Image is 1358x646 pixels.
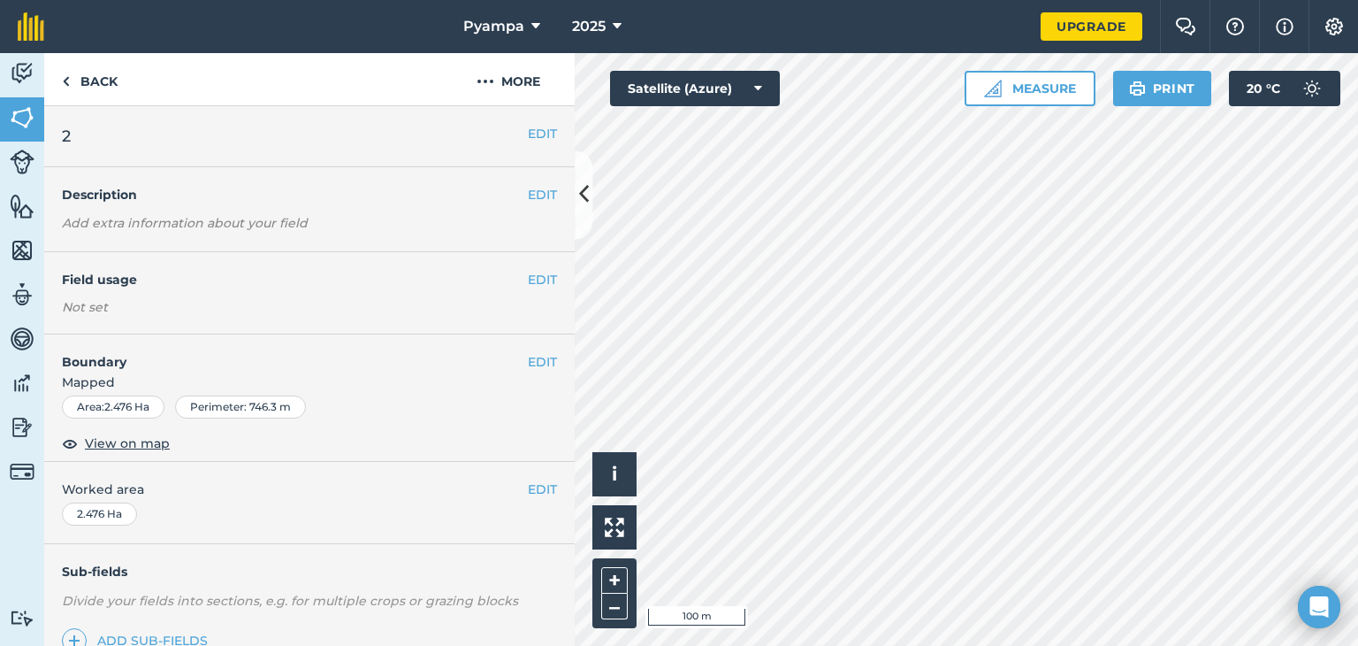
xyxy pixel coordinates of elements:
[528,352,557,372] button: EDIT
[10,414,34,441] img: svg+xml;base64,PD94bWwgdmVyc2lvbj0iMS4wIiBlbmNvZGluZz0idXRmLTgiPz4KPCEtLSBHZW5lcmF0b3I6IEFkb2JlIE...
[1294,71,1330,106] img: svg+xml;base64,PD94bWwgdmVyc2lvbj0iMS4wIiBlbmNvZGluZz0idXRmLTgiPz4KPCEtLSBHZW5lcmF0b3I6IEFkb2JlIE...
[62,71,70,92] img: svg+xml;base64,PHN2ZyB4bWxucz0iaHR0cDovL3d3dy53My5vcmcvMjAwMC9zdmciIHdpZHRoPSI5IiBoZWlnaHQ9IjI0Ii...
[528,185,557,204] button: EDIT
[1298,586,1340,628] div: Open Intercom Messenger
[965,71,1095,106] button: Measure
[175,396,306,419] div: Perimeter : 746.3 m
[984,80,1002,97] img: Ruler icon
[62,433,78,454] img: svg+xml;base64,PHN2ZyB4bWxucz0iaHR0cDovL3d3dy53My5vcmcvMjAwMC9zdmciIHdpZHRoPSIxOCIgaGVpZ2h0PSIyNC...
[612,463,617,485] span: i
[10,326,34,352] img: svg+xml;base64,PD94bWwgdmVyc2lvbj0iMS4wIiBlbmNvZGluZz0idXRmLTgiPz4KPCEtLSBHZW5lcmF0b3I6IEFkb2JlIE...
[44,53,135,105] a: Back
[1276,16,1293,37] img: svg+xml;base64,PHN2ZyB4bWxucz0iaHR0cDovL3d3dy53My5vcmcvMjAwMC9zdmciIHdpZHRoPSIxNyIgaGVpZ2h0PSIxNy...
[62,480,557,499] span: Worked area
[601,594,628,619] button: –
[442,53,575,105] button: More
[62,503,137,526] div: 2.476 Ha
[44,373,575,392] span: Mapped
[605,518,624,537] img: Four arrows, one pointing top left, one top right, one bottom right and the last bottom left
[1041,12,1142,41] a: Upgrade
[1324,18,1345,35] img: A cog icon
[62,593,518,609] em: Divide your fields into sections, e.g. for multiple crops or grazing blocks
[62,396,164,419] div: Area : 2.476 Ha
[1129,78,1146,99] img: svg+xml;base64,PHN2ZyB4bWxucz0iaHR0cDovL3d3dy53My5vcmcvMjAwMC9zdmciIHdpZHRoPSIxOSIgaGVpZ2h0PSIyNC...
[62,215,308,231] em: Add extra information about your field
[10,237,34,264] img: svg+xml;base64,PHN2ZyB4bWxucz0iaHR0cDovL3d3dy53My5vcmcvMjAwMC9zdmciIHdpZHRoPSI1NiIgaGVpZ2h0PSI2MC...
[62,298,557,316] div: Not set
[10,281,34,308] img: svg+xml;base64,PD94bWwgdmVyc2lvbj0iMS4wIiBlbmNvZGluZz0idXRmLTgiPz4KPCEtLSBHZW5lcmF0b3I6IEFkb2JlIE...
[592,452,637,496] button: i
[10,610,34,627] img: svg+xml;base64,PD94bWwgdmVyc2lvbj0iMS4wIiBlbmNvZGluZz0idXRmLTgiPz4KPCEtLSBHZW5lcmF0b3I6IEFkb2JlIE...
[44,335,528,372] h4: Boundary
[62,433,170,454] button: View on map
[62,124,71,149] span: 2
[601,567,628,594] button: +
[528,270,557,289] button: EDIT
[44,562,575,581] h4: Sub-fields
[1247,71,1280,106] span: 20 ° C
[1113,71,1212,106] button: Print
[1224,18,1246,35] img: A question mark icon
[10,104,34,131] img: svg+xml;base64,PHN2ZyB4bWxucz0iaHR0cDovL3d3dy53My5vcmcvMjAwMC9zdmciIHdpZHRoPSI1NiIgaGVpZ2h0PSI2MC...
[528,480,557,499] button: EDIT
[1175,18,1196,35] img: Two speech bubbles overlapping with the left bubble in the forefront
[62,185,557,204] h4: Description
[610,71,780,106] button: Satellite (Azure)
[62,270,528,289] h4: Field usage
[85,434,170,453] span: View on map
[572,16,606,37] span: 2025
[1229,71,1340,106] button: 20 °C
[10,60,34,87] img: svg+xml;base64,PD94bWwgdmVyc2lvbj0iMS4wIiBlbmNvZGluZz0idXRmLTgiPz4KPCEtLSBHZW5lcmF0b3I6IEFkb2JlIE...
[477,71,494,92] img: svg+xml;base64,PHN2ZyB4bWxucz0iaHR0cDovL3d3dy53My5vcmcvMjAwMC9zdmciIHdpZHRoPSIyMCIgaGVpZ2h0PSIyNC...
[463,16,524,37] span: Pyampa
[528,124,557,143] button: EDIT
[10,459,34,484] img: svg+xml;base64,PD94bWwgdmVyc2lvbj0iMS4wIiBlbmNvZGluZz0idXRmLTgiPz4KPCEtLSBHZW5lcmF0b3I6IEFkb2JlIE...
[10,150,34,174] img: svg+xml;base64,PD94bWwgdmVyc2lvbj0iMS4wIiBlbmNvZGluZz0idXRmLTgiPz4KPCEtLSBHZW5lcmF0b3I6IEFkb2JlIE...
[18,12,44,41] img: fieldmargin Logo
[10,370,34,396] img: svg+xml;base64,PD94bWwgdmVyc2lvbj0iMS4wIiBlbmNvZGluZz0idXRmLTgiPz4KPCEtLSBHZW5lcmF0b3I6IEFkb2JlIE...
[10,193,34,219] img: svg+xml;base64,PHN2ZyB4bWxucz0iaHR0cDovL3d3dy53My5vcmcvMjAwMC9zdmciIHdpZHRoPSI1NiIgaGVpZ2h0PSI2MC...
